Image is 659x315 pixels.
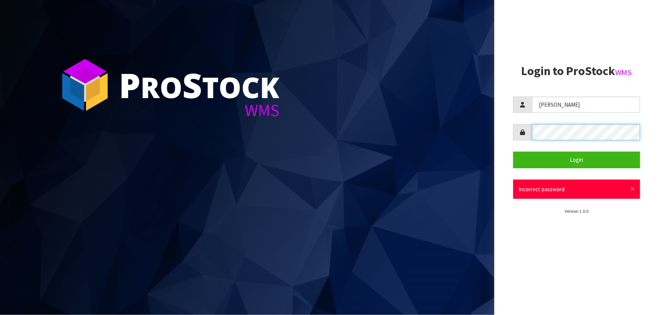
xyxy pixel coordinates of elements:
[565,208,588,214] small: Version 1.0.0
[119,68,279,102] div: ro tock
[532,97,640,113] input: Username
[519,186,565,193] span: Incorrect password
[57,57,113,113] img: ProStock Cube
[513,152,640,168] button: Login
[630,183,635,194] span: ×
[513,65,640,78] h2: Login to ProStock
[119,62,140,108] span: P
[182,62,202,108] span: S
[616,68,632,77] small: WMS
[119,102,279,119] div: WMS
